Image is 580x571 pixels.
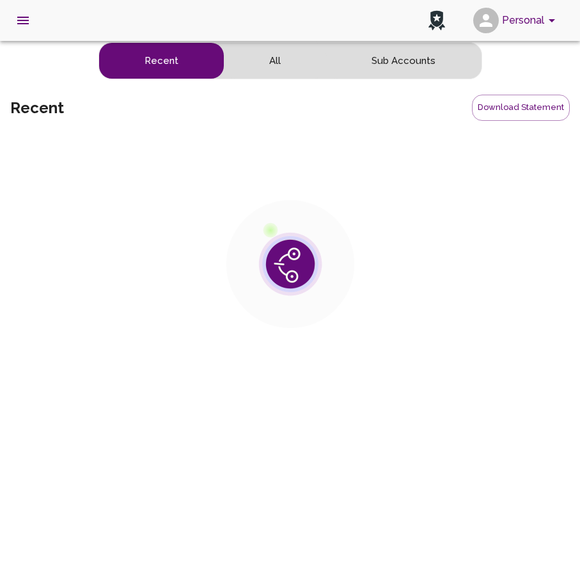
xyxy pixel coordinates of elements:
button: Download Statement [472,95,570,121]
button: account of current user [468,4,565,37]
h5: recent [10,98,64,118]
button: open drawer [8,5,38,36]
button: subaccounts [326,43,481,79]
img: public [226,200,354,328]
button: recent [99,43,224,79]
div: text alignment [98,42,482,79]
button: all [224,43,326,79]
